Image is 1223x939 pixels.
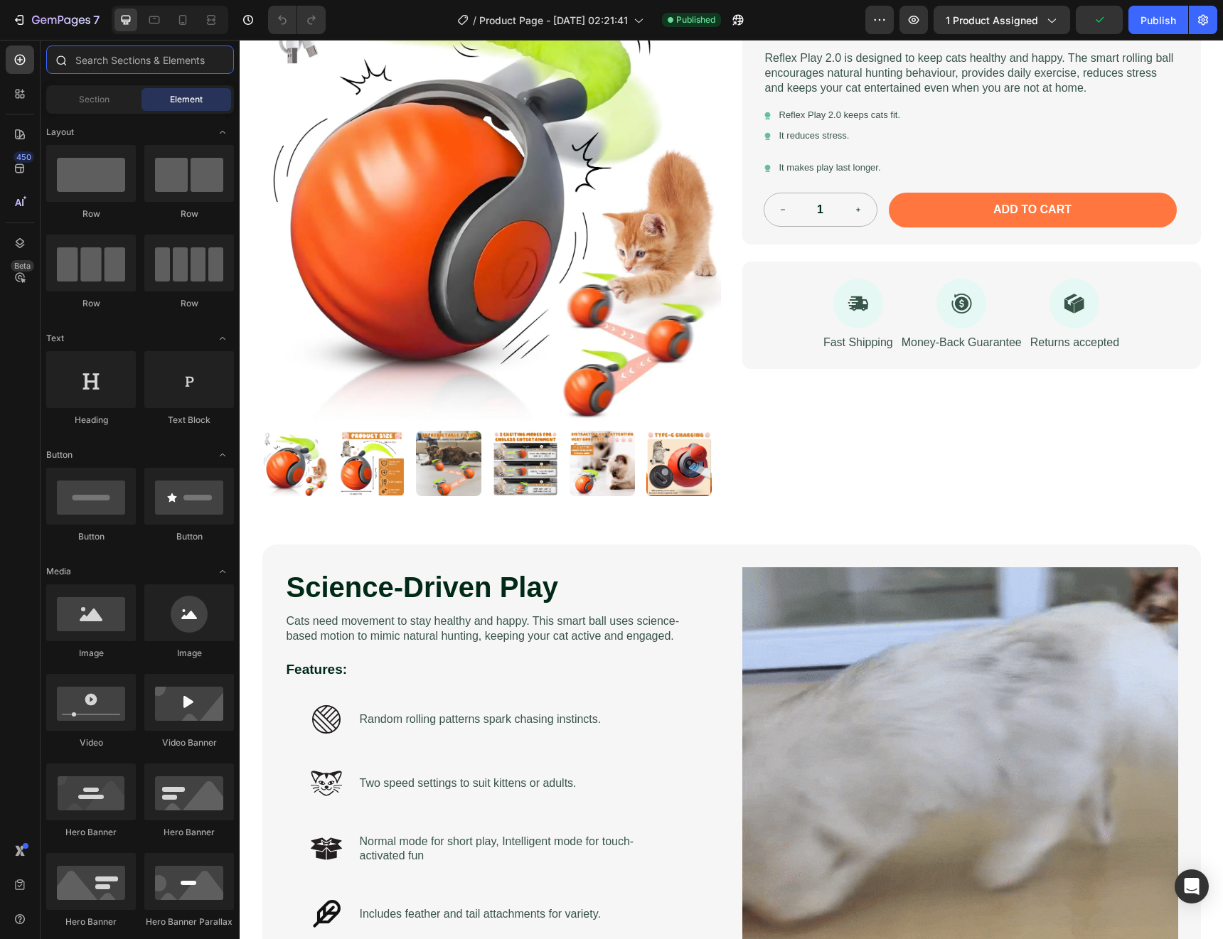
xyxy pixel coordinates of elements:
div: Button [144,530,234,543]
div: Image [144,647,234,660]
button: decrement [525,154,562,186]
button: 1 product assigned [934,6,1070,34]
button: 7 [6,6,106,34]
span: Toggle open [211,121,234,144]
span: Published [676,14,715,26]
p: Includes feather and tail attachments for variety. [120,867,361,882]
span: Element [170,93,203,106]
p: Two speed settings to suit kittens or adults. [120,736,337,751]
span: / [473,13,476,28]
div: 450 [14,151,34,163]
span: Toggle open [211,560,234,583]
div: Heading [46,414,136,426]
span: Text [46,332,64,345]
div: Text Block [144,414,234,426]
div: Hero Banner [46,916,136,928]
div: Beta [11,260,34,272]
div: Button [46,530,136,543]
div: Hero Banner [46,826,136,839]
span: 1 product assigned [946,13,1038,28]
span: Toggle open [211,444,234,466]
p: Random rolling patterns spark chasing instincts. [120,672,362,687]
button: Publish [1128,6,1188,34]
p: Money-Back Guarantee [662,296,782,311]
p: Cats need movement to stay healthy and happy. This smart ball uses science-based motion to mimic ... [47,574,457,604]
div: Publish [1141,13,1176,28]
iframe: Design area [240,40,1223,939]
div: Row [144,208,234,220]
p: 7 [93,11,100,28]
div: Add to cart [754,163,832,178]
div: Undo/Redo [268,6,326,34]
p: Reflex Play 2.0 keeps cats fit. [540,70,661,82]
div: Open Intercom Messenger [1175,869,1209,903]
span: Media [46,565,71,578]
p: Fast Shipping [584,296,653,311]
div: Image [46,647,136,660]
div: Hero Banner Parallax [144,916,234,928]
span: Product Page - [DATE] 02:21:41 [479,13,628,28]
div: Row [46,208,136,220]
input: Search Sections & Elements [46,45,234,74]
p: Normal mode for short play, Intelligent mode for touch-activated fun [120,795,437,825]
input: quantity [562,154,600,186]
span: Toggle open [211,327,234,350]
span: Layout [46,126,74,139]
p: It makes play last longer. [540,122,641,134]
h2: Science-Driven Play [46,527,459,567]
p: It reduces stress. [540,90,610,102]
div: Hero Banner [144,826,234,839]
button: Add to cart [649,153,937,188]
div: Video [46,736,136,749]
div: Row [144,297,234,310]
p: Returns accepted [791,296,880,311]
span: Section [79,93,110,106]
div: Video Banner [144,736,234,749]
div: Row [46,297,136,310]
p: Features: [47,621,457,639]
button: increment [600,154,637,186]
span: Button [46,449,73,461]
